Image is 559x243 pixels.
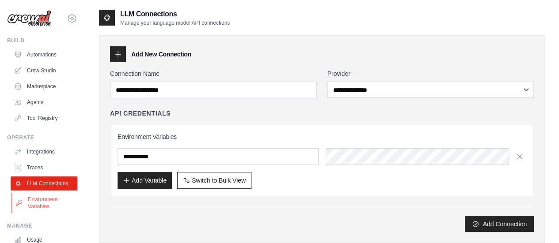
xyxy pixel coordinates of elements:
div: Manage [7,222,77,229]
div: Operate [7,134,77,141]
span: Switch to Bulk View [192,176,246,185]
a: Agents [11,95,77,109]
div: Build [7,37,77,44]
h3: Environment Variables [118,132,526,141]
button: Add Variable [118,172,172,189]
a: Environment Variables [11,192,78,213]
a: LLM Connections [11,176,77,191]
p: Manage your language model API connections [120,19,230,26]
a: Marketplace [11,79,77,93]
label: Connection Name [110,69,317,78]
h2: LLM Connections [120,9,230,19]
button: Switch to Bulk View [177,172,251,189]
a: Traces [11,161,77,175]
h3: Add New Connection [131,50,191,59]
a: Integrations [11,145,77,159]
a: Automations [11,48,77,62]
button: Add Connection [465,216,534,232]
img: Logo [7,10,51,27]
label: Provider [327,69,534,78]
a: Tool Registry [11,111,77,125]
a: Crew Studio [11,64,77,78]
h4: API Credentials [110,109,171,118]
